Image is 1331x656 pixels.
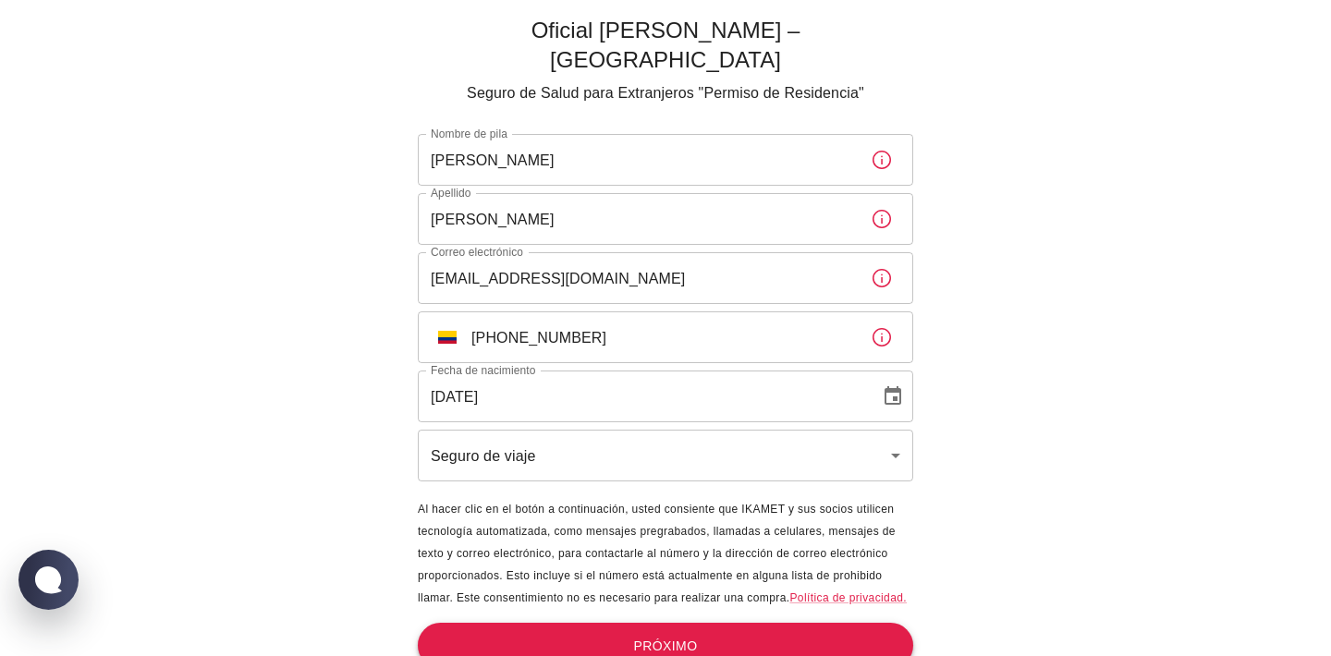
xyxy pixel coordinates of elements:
input: DD/MM/AAAA [418,371,867,422]
font: Próximo [634,638,698,653]
font: Al hacer clic en el botón a continuación, usted consiente que IKAMET y sus socios utilicen tecnol... [418,503,896,604]
button: Choose date, selected date is Jul 10, 1997 [874,378,911,415]
font: Nombre de pila [431,128,507,140]
font: Correo electrónico [431,246,523,258]
div: Seguro de viaje [418,430,913,481]
img: desconocido [438,331,457,344]
font: Apellido [431,187,471,199]
font: Seguro de viaje [431,448,535,464]
button: Seleccionar país [431,321,464,354]
a: Política de privacidad. [789,591,907,604]
font: Seguro de Salud para Extranjeros "Permiso de Residencia" [467,85,864,101]
font: Fecha de nacimiento [431,364,536,376]
font: Oficial [PERSON_NAME] – [GEOGRAPHIC_DATA] [531,18,800,72]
